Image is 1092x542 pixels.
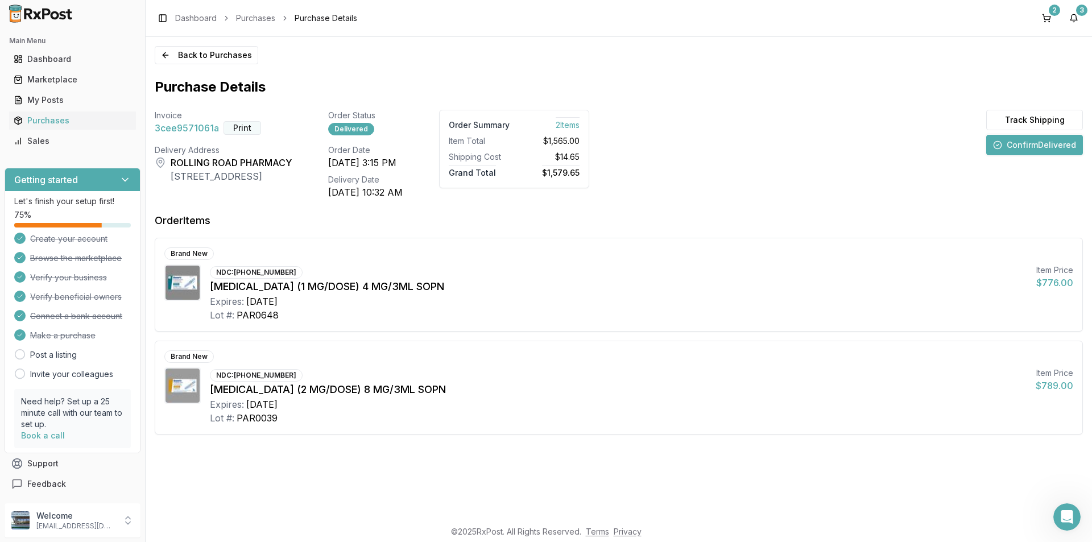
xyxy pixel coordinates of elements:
button: Track Shipping [986,110,1083,130]
div: PAR0039 [237,411,278,425]
div: $14.65 [519,151,580,163]
div: Item Price [1036,367,1073,379]
iframe: Intercom live chat [1053,503,1081,531]
div: Brand New [164,247,214,260]
h3: Getting started [14,173,78,187]
button: Support [5,453,140,474]
span: 3cee9571061a [155,121,219,135]
button: Purchases [5,111,140,130]
a: My Posts [9,90,136,110]
button: Back to Purchases [155,46,258,64]
div: Order Date [328,144,403,156]
div: Expires: [210,295,244,308]
a: Purchases [9,110,136,131]
div: Delivery Address [155,144,292,156]
div: 2 [1049,5,1060,16]
span: Grand Total [449,165,496,177]
div: Expires: [210,398,244,411]
div: My Posts [14,94,131,106]
div: Delivered [328,123,374,135]
a: Invite your colleagues [30,369,113,380]
span: 2 Item s [556,117,580,130]
div: Sales [14,135,131,147]
p: [EMAIL_ADDRESS][DOMAIN_NAME] [36,522,115,531]
div: Shipping Cost [449,151,510,163]
div: PAR0648 [237,308,279,322]
p: Need help? Set up a 25 minute call with our team to set up. [21,396,124,430]
span: Create your account [30,233,107,245]
nav: breadcrumb [175,13,357,24]
div: Lot #: [210,411,234,425]
span: 75 % [14,209,31,221]
div: Purchases [14,115,131,126]
h1: Purchase Details [155,78,266,96]
button: Feedback [5,474,140,494]
div: [DATE] [246,295,278,308]
button: My Posts [5,91,140,109]
button: ConfirmDelivered [986,135,1083,155]
span: Make a purchase [30,330,96,341]
span: Browse the marketplace [30,253,122,264]
div: [MEDICAL_DATA] (2 MG/DOSE) 8 MG/3ML SOPN [210,382,1027,398]
div: [DATE] 10:32 AM [328,185,403,199]
a: Sales [9,131,136,151]
a: Purchases [236,13,275,24]
a: Privacy [614,527,642,536]
img: Ozempic (1 MG/DOSE) 4 MG/3ML SOPN [166,266,200,300]
span: Verify your business [30,272,107,283]
div: Marketplace [14,74,131,85]
span: Feedback [27,478,66,490]
div: Lot #: [210,308,234,322]
div: Invoice [155,110,292,121]
div: [DATE] [246,398,278,411]
div: Item Total [449,135,510,147]
div: Delivery Date [328,174,403,185]
img: Ozempic (2 MG/DOSE) 8 MG/3ML SOPN [166,369,200,403]
button: Print [224,121,261,135]
span: $1,579.65 [542,165,580,177]
a: Dashboard [175,13,217,24]
div: Brand New [164,350,214,363]
div: $789.00 [1036,379,1073,392]
span: $1,565.00 [543,135,580,147]
span: Purchase Details [295,13,357,24]
div: Dashboard [14,53,131,65]
div: [STREET_ADDRESS] [171,169,292,183]
a: Dashboard [9,49,136,69]
div: Item Price [1036,264,1073,276]
p: Welcome [36,510,115,522]
div: [MEDICAL_DATA] (1 MG/DOSE) 4 MG/3ML SOPN [210,279,1027,295]
a: Marketplace [9,69,136,90]
div: ROLLING ROAD PHARMACY [171,156,292,169]
div: 3 [1076,5,1087,16]
h2: Main Menu [9,36,136,45]
img: User avatar [11,511,30,529]
div: Order Status [328,110,403,121]
a: Post a listing [30,349,77,361]
span: Verify beneficial owners [30,291,122,303]
img: RxPost Logo [5,5,77,23]
div: $776.00 [1036,276,1073,289]
button: Dashboard [5,50,140,68]
a: Book a call [21,431,65,440]
div: NDC: [PHONE_NUMBER] [210,266,303,279]
div: [DATE] 3:15 PM [328,156,403,169]
button: 3 [1065,9,1083,27]
span: Connect a bank account [30,311,122,322]
div: Order Summary [449,119,510,131]
p: Let's finish your setup first! [14,196,131,207]
button: 2 [1037,9,1056,27]
div: NDC: [PHONE_NUMBER] [210,369,303,382]
div: Order Items [155,213,210,229]
a: Terms [586,527,609,536]
button: Sales [5,132,140,150]
button: Marketplace [5,71,140,89]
